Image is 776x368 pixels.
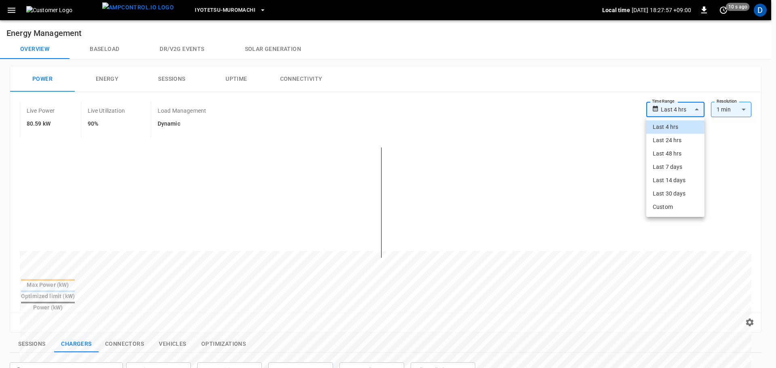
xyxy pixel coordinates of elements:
[646,147,704,160] li: Last 48 hrs
[646,174,704,187] li: Last 14 days
[646,120,704,134] li: Last 4 hrs
[646,160,704,174] li: Last 7 days
[646,187,704,200] li: Last 30 days
[646,200,704,214] li: Custom
[646,134,704,147] li: Last 24 hrs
